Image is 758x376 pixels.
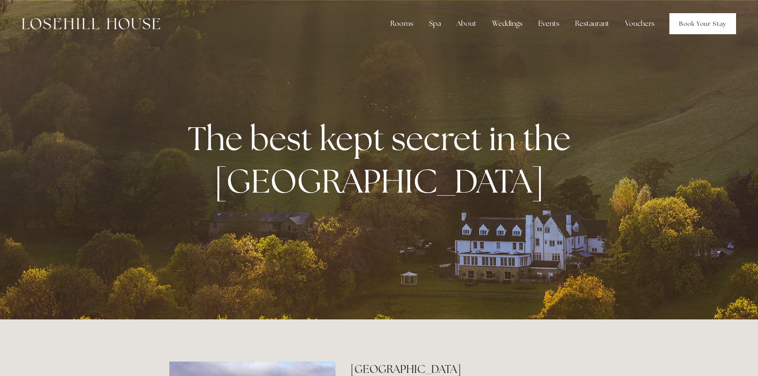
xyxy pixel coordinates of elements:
[568,15,616,32] div: Restaurant
[485,15,529,32] div: Weddings
[22,18,160,29] img: Losehill House
[669,13,736,34] a: Book Your Stay
[450,15,483,32] div: About
[188,117,578,203] strong: The best kept secret in the [GEOGRAPHIC_DATA]
[618,15,661,32] a: Vouchers
[383,15,420,32] div: Rooms
[422,15,448,32] div: Spa
[531,15,566,32] div: Events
